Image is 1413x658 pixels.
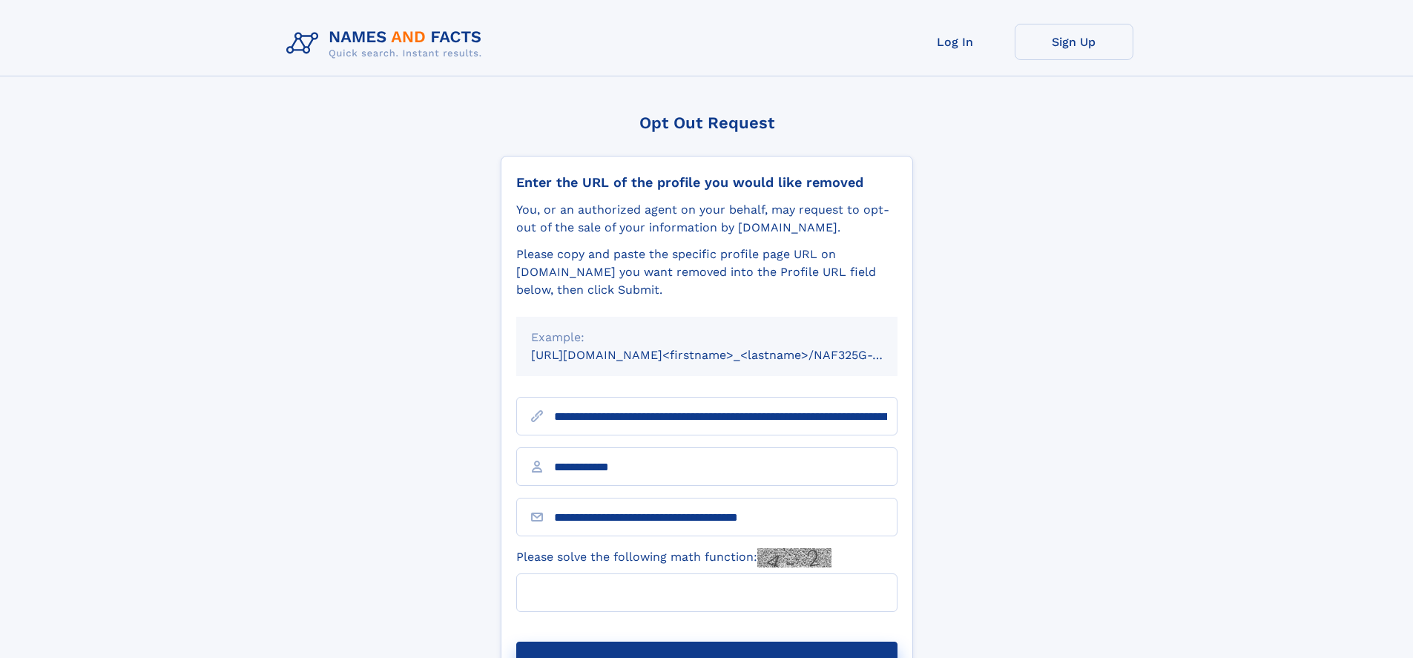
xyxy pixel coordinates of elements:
[1015,24,1133,60] a: Sign Up
[501,113,913,132] div: Opt Out Request
[531,348,926,362] small: [URL][DOMAIN_NAME]<firstname>_<lastname>/NAF325G-xxxxxxxx
[280,24,494,64] img: Logo Names and Facts
[516,174,897,191] div: Enter the URL of the profile you would like removed
[531,329,883,346] div: Example:
[516,548,831,567] label: Please solve the following math function:
[896,24,1015,60] a: Log In
[516,201,897,237] div: You, or an authorized agent on your behalf, may request to opt-out of the sale of your informatio...
[516,246,897,299] div: Please copy and paste the specific profile page URL on [DOMAIN_NAME] you want removed into the Pr...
